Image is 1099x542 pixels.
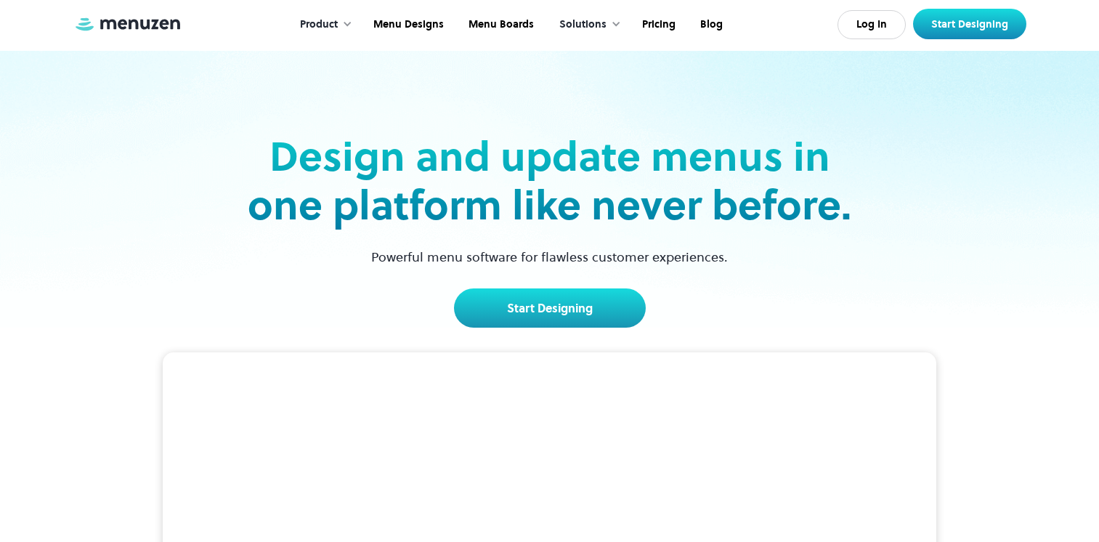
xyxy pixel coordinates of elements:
[686,2,734,47] a: Blog
[285,2,360,47] div: Product
[360,2,455,47] a: Menu Designs
[353,247,746,267] p: Powerful menu software for flawless customer experiences.
[913,9,1026,39] a: Start Designing
[838,10,906,39] a: Log In
[455,2,545,47] a: Menu Boards
[454,288,646,328] a: Start Designing
[243,132,856,230] h2: Design and update menus in one platform like never before.
[559,17,607,33] div: Solutions
[545,2,628,47] div: Solutions
[300,17,338,33] div: Product
[628,2,686,47] a: Pricing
